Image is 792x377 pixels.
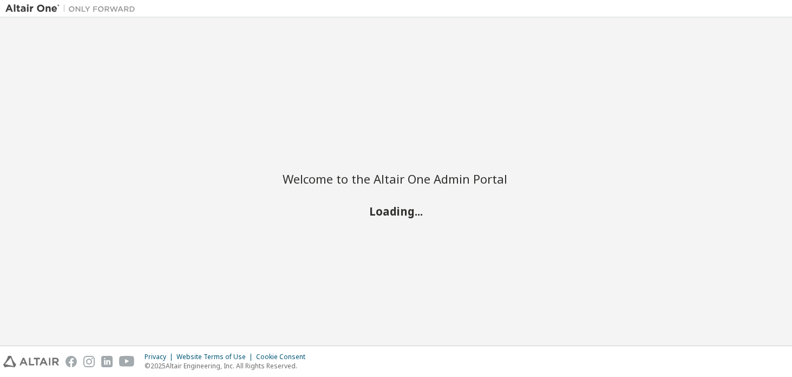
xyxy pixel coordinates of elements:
[256,353,312,361] div: Cookie Consent
[176,353,256,361] div: Website Terms of Use
[283,204,510,218] h2: Loading...
[5,3,141,14] img: Altair One
[66,356,77,367] img: facebook.svg
[101,356,113,367] img: linkedin.svg
[145,361,312,370] p: © 2025 Altair Engineering, Inc. All Rights Reserved.
[283,171,510,186] h2: Welcome to the Altair One Admin Portal
[3,356,59,367] img: altair_logo.svg
[83,356,95,367] img: instagram.svg
[119,356,135,367] img: youtube.svg
[145,353,176,361] div: Privacy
